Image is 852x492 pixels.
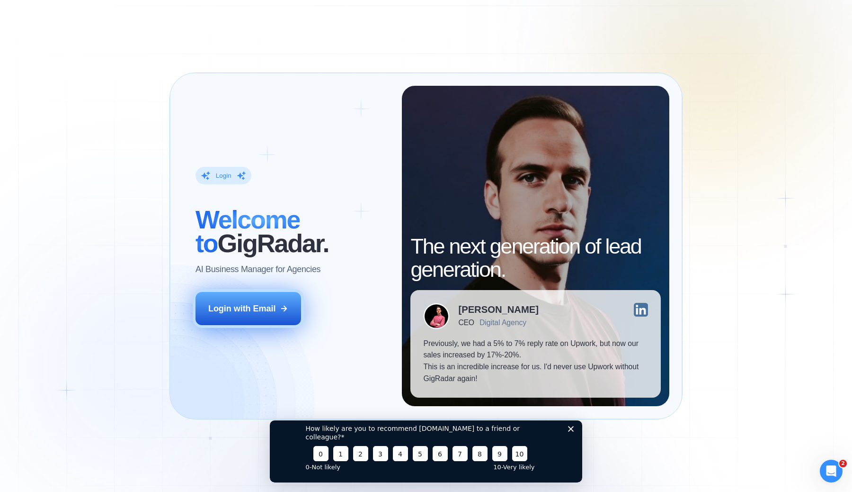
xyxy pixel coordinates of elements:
[839,460,847,467] span: 2
[216,172,231,180] div: Login
[195,208,389,255] h2: ‍ GigRadar.
[820,460,843,483] iframe: Intercom live chat
[195,292,301,325] button: Login with Email
[479,319,526,327] div: Digital Agency
[423,338,648,385] p: Previously, we had a 5% to 7% reply rate on Upwork, but now our sales increased by 17%-20%. This ...
[195,264,320,275] p: AI Business Manager for Agencies
[458,319,474,327] div: CEO
[195,205,300,257] span: Welcome to
[208,303,275,315] div: Login with Email
[458,305,538,314] div: [PERSON_NAME]
[410,235,660,282] h2: The next generation of lead generation.
[270,420,582,483] iframe: Survey from GigRadar.io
